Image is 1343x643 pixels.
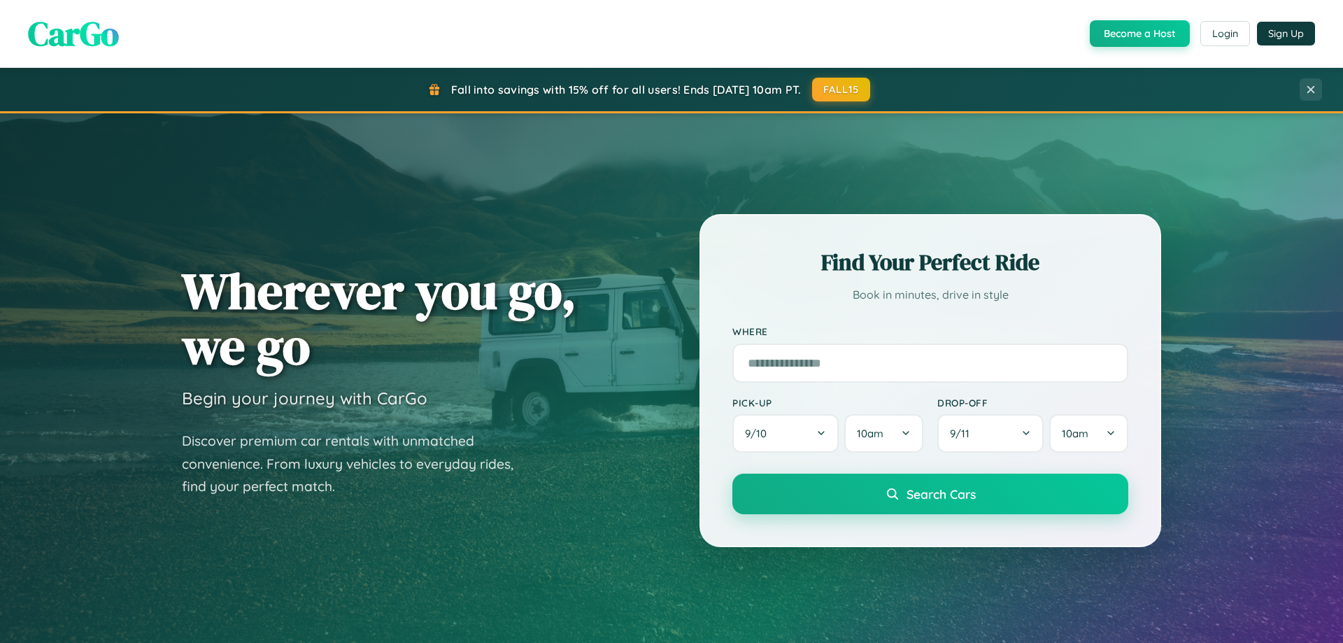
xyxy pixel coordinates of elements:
[937,397,1128,409] label: Drop-off
[732,285,1128,305] p: Book in minutes, drive in style
[1257,22,1315,45] button: Sign Up
[732,247,1128,278] h2: Find Your Perfect Ride
[1090,20,1190,47] button: Become a Host
[732,474,1128,514] button: Search Cars
[857,427,883,440] span: 10am
[1062,427,1088,440] span: 10am
[844,414,923,453] button: 10am
[950,427,976,440] span: 9 / 11
[812,78,871,101] button: FALL15
[907,486,976,502] span: Search Cars
[28,10,119,57] span: CarGo
[182,430,532,498] p: Discover premium car rentals with unmatched convenience. From luxury vehicles to everyday rides, ...
[732,397,923,409] label: Pick-up
[451,83,802,97] span: Fall into savings with 15% off for all users! Ends [DATE] 10am PT.
[182,263,576,374] h1: Wherever you go, we go
[182,388,427,409] h3: Begin your journey with CarGo
[937,414,1044,453] button: 9/11
[745,427,774,440] span: 9 / 10
[732,414,839,453] button: 9/10
[1049,414,1128,453] button: 10am
[1200,21,1250,46] button: Login
[732,326,1128,338] label: Where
